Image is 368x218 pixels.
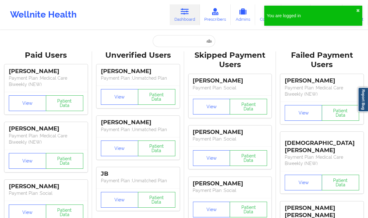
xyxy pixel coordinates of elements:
p: Payment Plan : Social [193,187,267,194]
button: View [193,99,230,114]
button: Patient Data [322,175,359,190]
button: close [356,8,360,13]
p: Payment Plan : Unmatched Plan [101,126,175,133]
div: JB [101,170,175,178]
a: Report Bug [358,87,368,112]
div: [PERSON_NAME] [285,77,359,84]
div: [PERSON_NAME] [101,68,175,75]
div: [PERSON_NAME] [9,125,83,132]
button: View [101,141,138,156]
button: View [285,105,322,121]
button: Patient Data [46,153,83,169]
div: Paid Users [4,51,88,60]
a: Prescribers [200,4,231,25]
p: Payment Plan : Social [193,136,267,142]
div: Failed Payment Users [280,51,364,70]
button: View [101,192,138,208]
button: View [101,89,138,105]
div: [PERSON_NAME] [193,77,267,84]
button: View [9,153,46,169]
a: Admins [231,4,255,25]
div: [DEMOGRAPHIC_DATA][PERSON_NAME] [285,135,359,154]
p: Payment Plan : Unmatched Plan [101,75,175,81]
button: Patient Data [230,150,267,166]
button: Patient Data [230,99,267,114]
div: [PERSON_NAME] [9,68,83,75]
p: Payment Plan : Medical Care Biweekly (NEW) [9,133,83,145]
p: Payment Plan : Medical Care Biweekly (NEW) [285,154,359,167]
button: Patient Data [46,95,83,111]
button: View [9,95,46,111]
div: Unverified Users [96,51,180,60]
button: View [285,175,322,190]
button: Patient Data [322,105,359,121]
button: Patient Data [138,89,175,105]
button: Patient Data [230,202,267,217]
p: Payment Plan : Medical Care Biweekly (NEW) [9,75,83,88]
div: [PERSON_NAME] [193,180,267,187]
button: Patient Data [138,141,175,156]
p: Payment Plan : Medical Care Biweekly (NEW) [285,85,359,97]
button: View [193,202,230,217]
div: [PERSON_NAME] [9,183,83,190]
a: Coaches [255,4,281,25]
a: Dashboard [170,4,200,25]
button: View [193,150,230,166]
div: [PERSON_NAME] [193,129,267,136]
p: Payment Plan : Social [9,190,83,196]
div: Skipped Payment Users [189,51,272,70]
button: Patient Data [138,192,175,208]
p: Payment Plan : Unmatched Plan [101,178,175,184]
div: You are logged in [267,13,356,19]
p: Payment Plan : Social [193,85,267,91]
div: [PERSON_NAME] [101,119,175,126]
